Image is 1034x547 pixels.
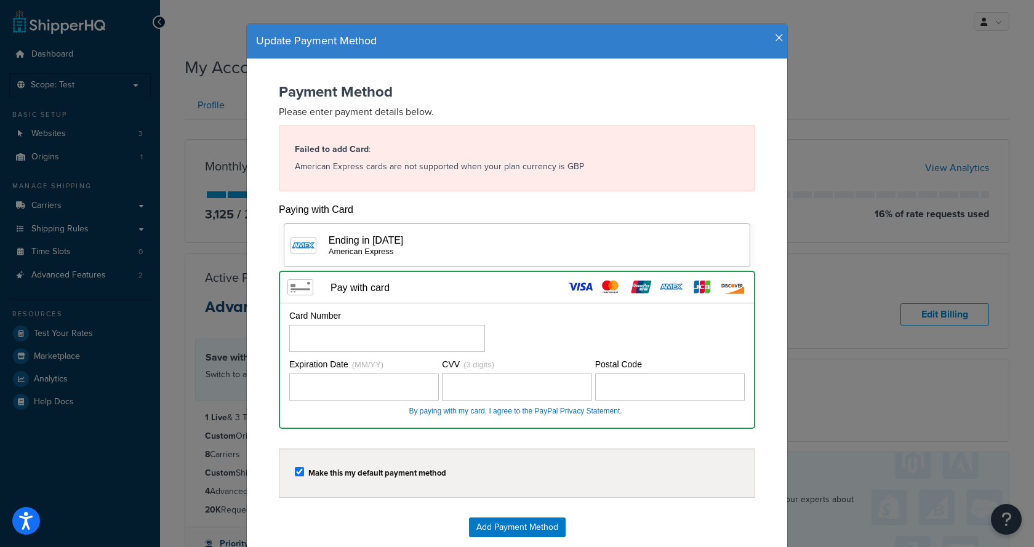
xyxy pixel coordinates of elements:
h2: Payment Method [279,84,755,100]
p: Please enter payment details below. [279,105,755,119]
iframe: Secure Credit Card Frame - Credit Card Number [295,325,479,351]
div: : American Express cards are not supported when your plan currency is GBP [279,125,755,191]
iframe: Secure Credit Card Frame - CVV [447,374,586,400]
b: Failed to add Card [295,143,369,156]
label: Make this my default payment method [308,468,446,477]
div: Ending in [DATE] [329,234,719,256]
input: Add Payment Method [469,517,566,537]
span: (3 digits) [463,360,494,369]
iframe: Secure Credit Card Frame - Expiration Date [295,374,433,400]
iframe: Secure Credit Card Frame - Postal Code [601,374,739,400]
h4: Update Payment Method [256,33,778,49]
div: Expiration Date [289,359,439,371]
div: Pay with card [331,282,390,293]
div: Paying with Card [279,204,353,215]
div: American Express [329,247,719,257]
div: Postal Code [595,359,745,371]
a: By paying with my card, I agree to the PayPal Privacy Statement. [409,407,622,415]
span: (MM/YY) [352,360,383,369]
div: Ending in [DATE]American Express [284,223,751,267]
div: CVV [442,359,591,371]
div: Card Number [289,310,485,322]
